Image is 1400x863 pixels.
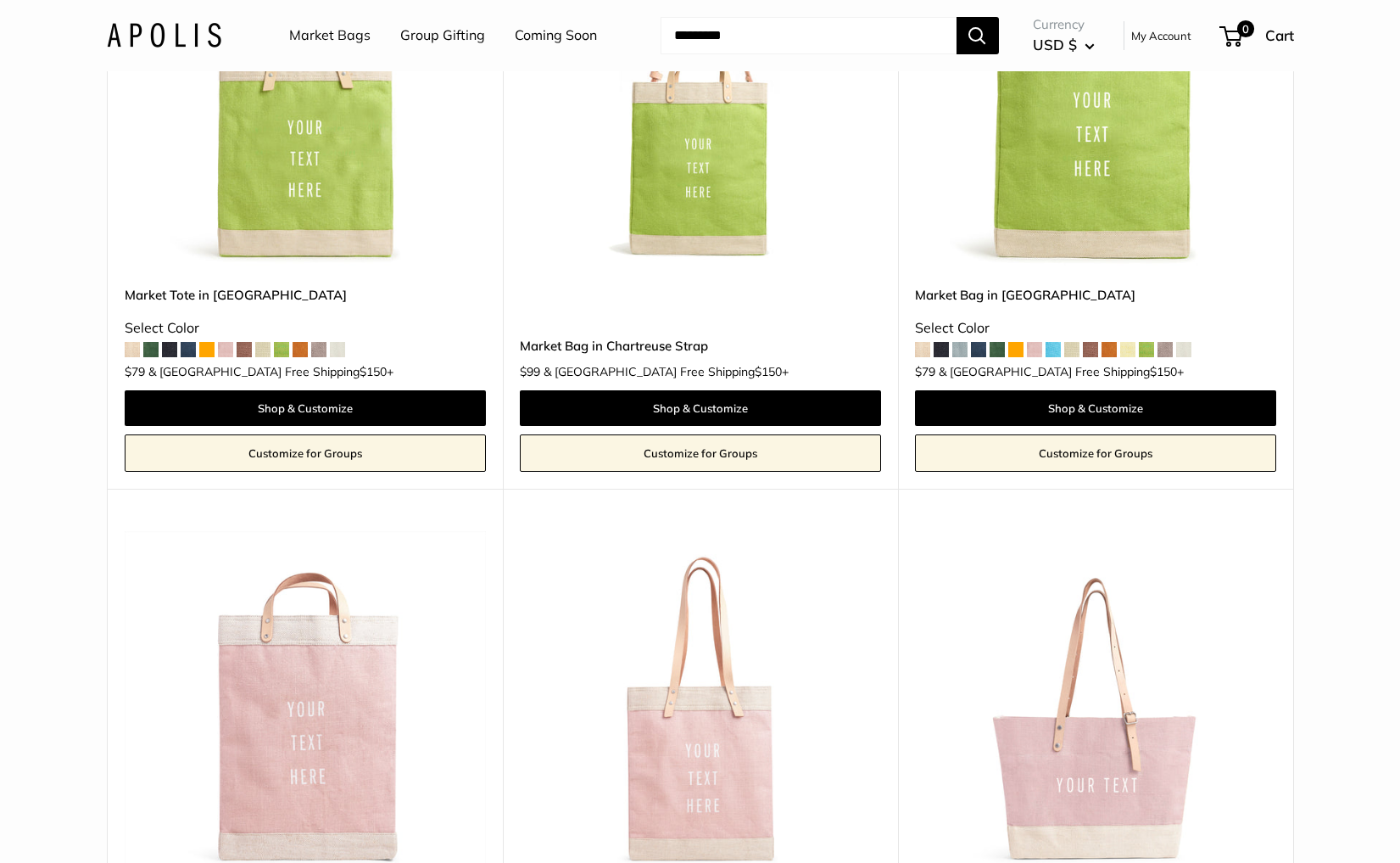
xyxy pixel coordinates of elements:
[915,364,935,379] span: $79
[125,390,486,426] a: Shop & Customize
[515,23,597,48] a: Coming Soon
[915,285,1276,305] a: Market Bag in [GEOGRAPHIC_DATA]
[957,17,999,54] button: Search
[1033,31,1095,59] button: USD $
[939,366,1184,378] span: & [GEOGRAPHIC_DATA] Free Shipping +
[520,434,881,472] a: Customize for Groups
[14,799,181,849] iframe: Sign Up via Text for Offers
[360,364,387,379] span: $150
[125,434,486,472] a: Customize for Groups
[915,316,1276,341] div: Select Color
[520,336,881,356] a: Market Bag in Chartreuse Strap
[915,390,1276,426] a: Shop & Customize
[520,364,540,379] span: $99
[755,364,782,379] span: $150
[148,366,393,378] span: & [GEOGRAPHIC_DATA] Free Shipping +
[1033,13,1095,36] span: Currency
[125,316,486,341] div: Select Color
[1033,36,1077,53] span: USD $
[1236,20,1253,37] span: 0
[544,366,789,378] span: & [GEOGRAPHIC_DATA] Free Shipping +
[1150,364,1177,379] span: $150
[520,390,881,426] a: Shop & Customize
[1131,25,1191,46] a: My Account
[125,285,486,305] a: Market Tote in [GEOGRAPHIC_DATA]
[661,17,957,54] input: Search...
[125,364,145,379] span: $79
[1221,22,1294,49] a: 0 Cart
[400,23,485,48] a: Group Gifting
[915,434,1276,472] a: Customize for Groups
[1265,26,1294,44] span: Cart
[289,23,371,48] a: Market Bags
[107,23,221,48] img: Apolis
